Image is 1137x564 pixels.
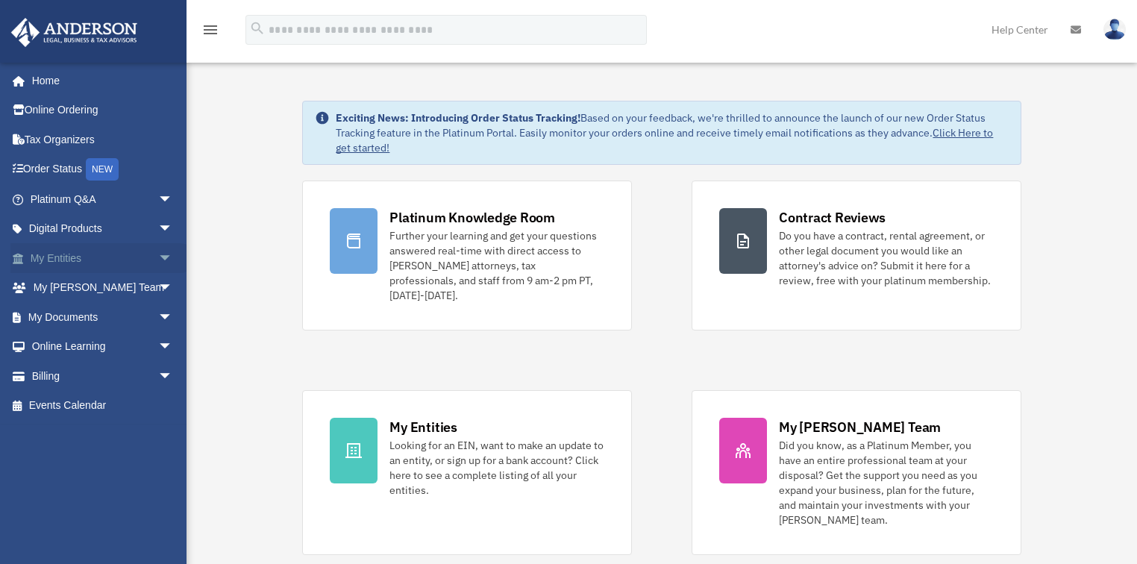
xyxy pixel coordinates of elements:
a: Digital Productsarrow_drop_down [10,214,195,244]
div: Looking for an EIN, want to make an update to an entity, or sign up for a bank account? Click her... [389,438,604,498]
a: Platinum Q&Aarrow_drop_down [10,184,195,214]
a: Tax Organizers [10,125,195,154]
a: Billingarrow_drop_down [10,361,195,391]
a: Online Learningarrow_drop_down [10,332,195,362]
div: NEW [86,158,119,181]
a: menu [201,26,219,39]
a: My Entities Looking for an EIN, want to make an update to an entity, or sign up for a bank accoun... [302,390,632,555]
img: Anderson Advisors Platinum Portal [7,18,142,47]
div: Based on your feedback, we're thrilled to announce the launch of our new Order Status Tracking fe... [336,110,1008,155]
strong: Exciting News: Introducing Order Status Tracking! [336,111,580,125]
i: search [249,20,266,37]
span: arrow_drop_down [158,184,188,215]
div: My Entities [389,418,457,436]
a: Platinum Knowledge Room Further your learning and get your questions answered real-time with dire... [302,181,632,330]
a: Contract Reviews Do you have a contract, rental agreement, or other legal document you would like... [692,181,1021,330]
a: My Entitiesarrow_drop_down [10,243,195,273]
span: arrow_drop_down [158,361,188,392]
a: Order StatusNEW [10,154,195,185]
a: Events Calendar [10,391,195,421]
div: Platinum Knowledge Room [389,208,555,227]
a: My [PERSON_NAME] Teamarrow_drop_down [10,273,195,303]
span: arrow_drop_down [158,332,188,363]
a: My Documentsarrow_drop_down [10,302,195,332]
div: Further your learning and get your questions answered real-time with direct access to [PERSON_NAM... [389,228,604,303]
a: Click Here to get started! [336,126,993,154]
span: arrow_drop_down [158,243,188,274]
a: Online Ordering [10,95,195,125]
div: My [PERSON_NAME] Team [779,418,941,436]
div: Do you have a contract, rental agreement, or other legal document you would like an attorney's ad... [779,228,994,288]
a: My [PERSON_NAME] Team Did you know, as a Platinum Member, you have an entire professional team at... [692,390,1021,555]
span: arrow_drop_down [158,273,188,304]
i: menu [201,21,219,39]
span: arrow_drop_down [158,302,188,333]
img: User Pic [1103,19,1126,40]
div: Contract Reviews [779,208,886,227]
span: arrow_drop_down [158,214,188,245]
a: Home [10,66,188,95]
div: Did you know, as a Platinum Member, you have an entire professional team at your disposal? Get th... [779,438,994,527]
